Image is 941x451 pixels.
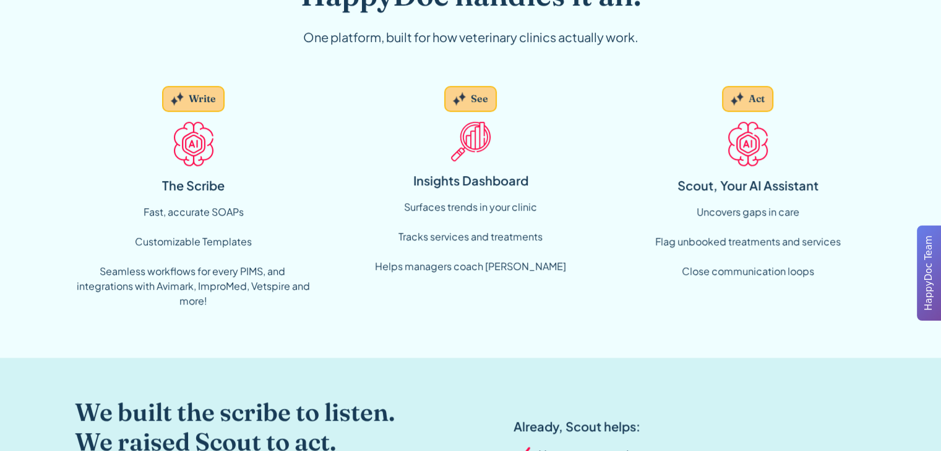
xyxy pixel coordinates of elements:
div: Write [189,92,216,106]
div: See [471,92,488,106]
div: Surfaces trends in your clinic ‍ Tracks services and treatments ‍ Helps managers coach [PERSON_NAME] [375,200,566,274]
div: Already, Scout helps: [513,417,848,436]
div: The Scribe [162,176,225,195]
img: AI Icon [174,122,213,166]
img: Grey sparkles. [453,92,466,106]
div: Scout, Your AI Assistant [677,176,819,195]
img: Grey sparkles. [731,92,744,106]
div: Act [749,92,765,106]
div: Insights Dashboard [413,171,528,190]
div: Uncovers gaps in care Flag unbooked treatments and services Close communication loops [655,204,841,279]
div: Fast, accurate SOAPs Customizable Templates ‍ Seamless workflows for every PIMS, and integrations... [75,204,312,308]
img: Insight Icon [451,122,491,161]
div: One platform, built for how veterinary clinics actually work. [233,28,708,46]
img: AI Icon [728,122,768,166]
img: Grey sparkles. [171,92,184,106]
